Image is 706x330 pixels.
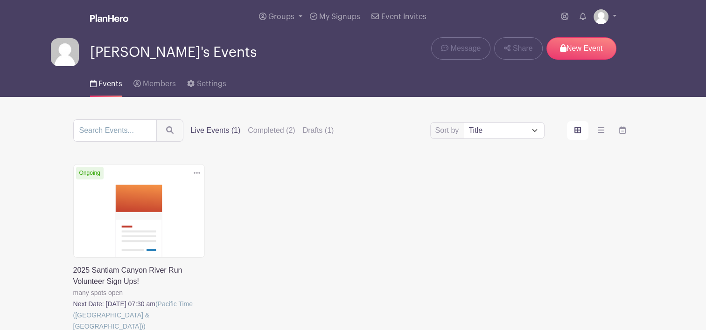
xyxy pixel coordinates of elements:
[303,125,334,136] label: Drafts (1)
[73,119,157,142] input: Search Events...
[546,37,616,60] p: New Event
[133,67,176,97] a: Members
[197,80,226,88] span: Settings
[98,80,122,88] span: Events
[513,43,533,54] span: Share
[594,9,608,24] img: default-ce2991bfa6775e67f084385cd625a349d9dcbb7a52a09fb2fda1e96e2d18dcdb.png
[567,121,633,140] div: order and view
[90,45,257,60] span: [PERSON_NAME]'s Events
[248,125,295,136] label: Completed (2)
[381,13,426,21] span: Event Invites
[435,125,462,136] label: Sort by
[191,125,241,136] label: Live Events (1)
[51,38,79,66] img: default-ce2991bfa6775e67f084385cd625a349d9dcbb7a52a09fb2fda1e96e2d18dcdb.png
[187,67,226,97] a: Settings
[90,67,122,97] a: Events
[143,80,176,88] span: Members
[494,37,542,60] a: Share
[319,13,360,21] span: My Signups
[90,14,128,22] img: logo_white-6c42ec7e38ccf1d336a20a19083b03d10ae64f83f12c07503d8b9e83406b4c7d.svg
[450,43,481,54] span: Message
[431,37,490,60] a: Message
[191,125,334,136] div: filters
[268,13,294,21] span: Groups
